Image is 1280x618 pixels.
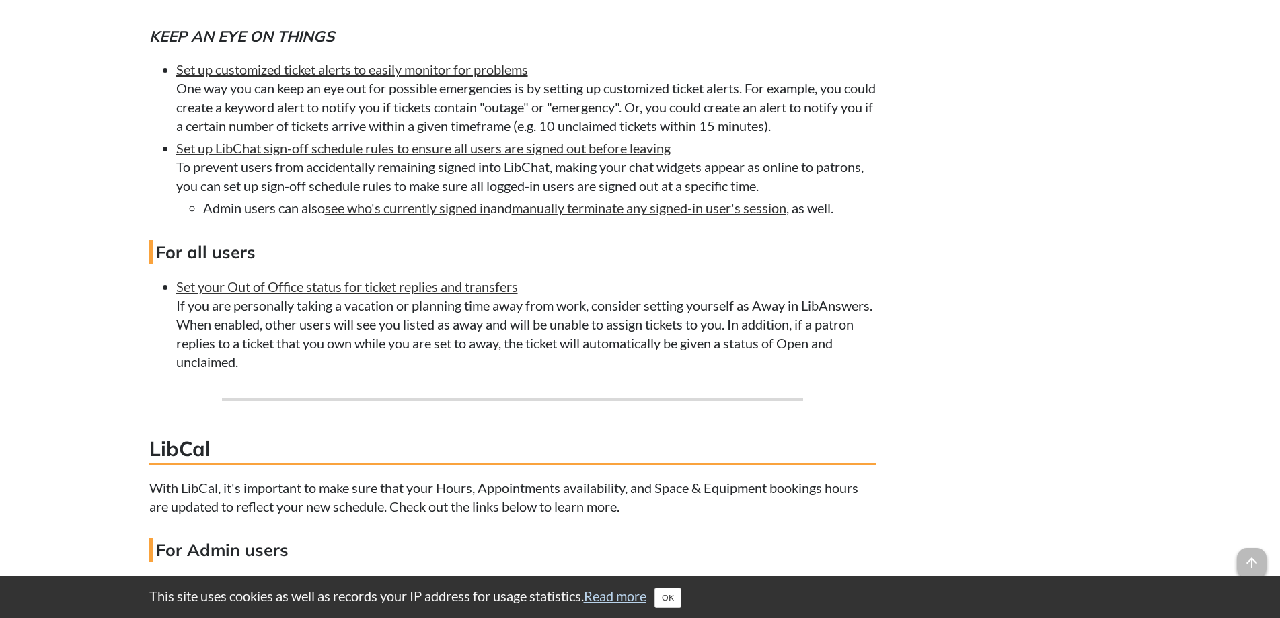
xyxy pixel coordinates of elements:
div: This site uses cookies as well as records your IP address for usage statistics. [136,586,1145,608]
a: Set up customized ticket alerts to easily monitor for problems [176,61,528,77]
button: Close [654,588,681,608]
h4: For all users [149,240,876,264]
a: Set your Out of Office status for ticket replies and transfers [176,278,518,295]
li: If you are personally taking a vacation or planning time away from work, consider setting yoursel... [176,277,876,371]
a: see who's currently signed in [325,200,490,216]
li: Admin users can also and , as well. [203,198,876,217]
h5: Keep an eye on things [149,26,876,47]
a: arrow_upward [1237,549,1267,566]
a: manually terminate any signed-in user's session [512,200,786,216]
span: arrow_upward [1237,548,1267,578]
h4: For Admin users [149,538,876,562]
p: With LibCal, it's important to make sure that your Hours, Appointments availability, and Space & ... [149,478,876,516]
li: To prevent users from accidentally remaining signed into LibChat, making your chat widgets appear... [176,139,876,217]
li: One way you can keep an eye out for possible emergencies is by setting up customized ticket alert... [176,60,876,135]
h3: LibCal [149,434,876,465]
a: Read more [584,588,646,604]
a: Set up LibChat sign-off schedule rules to ensure all users are signed out before leaving [176,140,671,156]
